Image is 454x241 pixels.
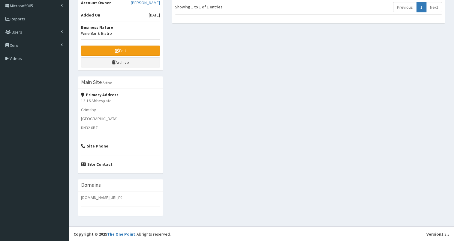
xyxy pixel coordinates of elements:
span: Reports [11,16,25,22]
span: [DATE] [149,12,160,18]
b: Business Nature [81,25,113,30]
h3: Domains [81,182,101,188]
h3: Main Site [81,79,102,85]
strong: Site Contact [81,162,113,167]
div: Showing 1 to 1 of 1 entries [175,1,282,10]
strong: Site Phone [81,143,108,149]
a: Edit [81,46,160,56]
p: Grimsby [81,107,160,113]
a: Archive [81,57,160,67]
a: [DOMAIN_NAME][URL] [81,195,122,200]
span: Xero [10,43,18,48]
li: Wine Bar & Bistro [81,21,160,40]
small: Active [103,80,112,85]
p: DN32 0BZ [81,125,160,131]
span: Videos [10,56,22,61]
p: [GEOGRAPHIC_DATA] [81,116,160,122]
div: 1.3.5 [426,231,449,237]
b: Version [426,231,441,237]
p: 12-16 Abbeygate [81,98,160,104]
a: 1 [416,2,426,12]
a: Next [426,2,442,12]
span: Users [12,29,22,35]
a: Previous [393,2,417,12]
a: The One Point [107,231,135,237]
strong: Primary Address [81,92,119,97]
b: Added On [81,12,100,18]
strong: Copyright © 2025 . [74,231,137,237]
span: Microsoft365 [10,3,33,8]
